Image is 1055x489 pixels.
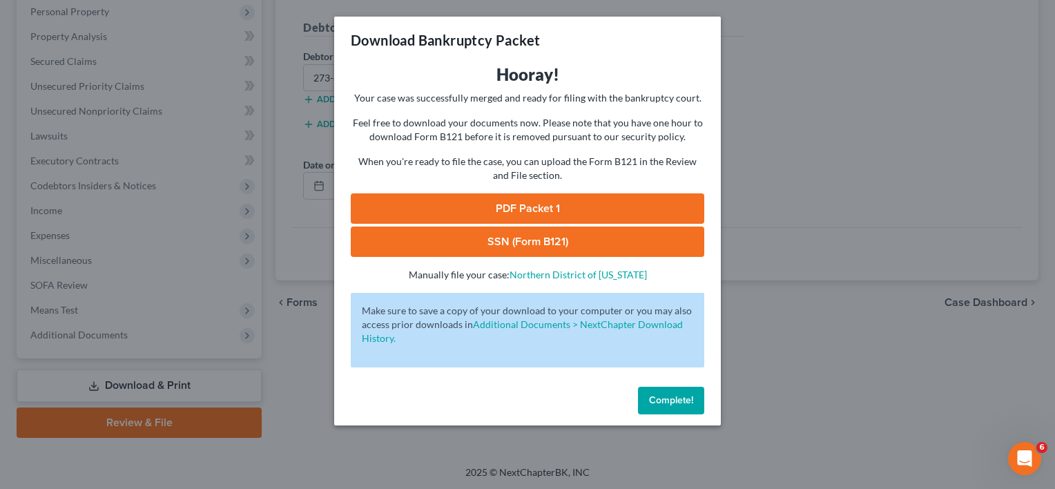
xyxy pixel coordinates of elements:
h3: Download Bankruptcy Packet [351,30,540,50]
h3: Hooray! [351,64,704,86]
span: Complete! [649,394,693,406]
span: 6 [1036,442,1047,453]
a: Additional Documents > NextChapter Download History. [362,318,683,344]
a: Northern District of [US_STATE] [510,269,647,280]
iframe: Intercom live chat [1008,442,1041,475]
p: Manually file your case: [351,268,704,282]
p: Feel free to download your documents now. Please note that you have one hour to download Form B12... [351,116,704,144]
button: Complete! [638,387,704,414]
p: Your case was successfully merged and ready for filing with the bankruptcy court. [351,91,704,105]
a: SSN (Form B121) [351,227,704,257]
p: Make sure to save a copy of your download to your computer or you may also access prior downloads in [362,304,693,345]
a: PDF Packet 1 [351,193,704,224]
p: When you're ready to file the case, you can upload the Form B121 in the Review and File section. [351,155,704,182]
